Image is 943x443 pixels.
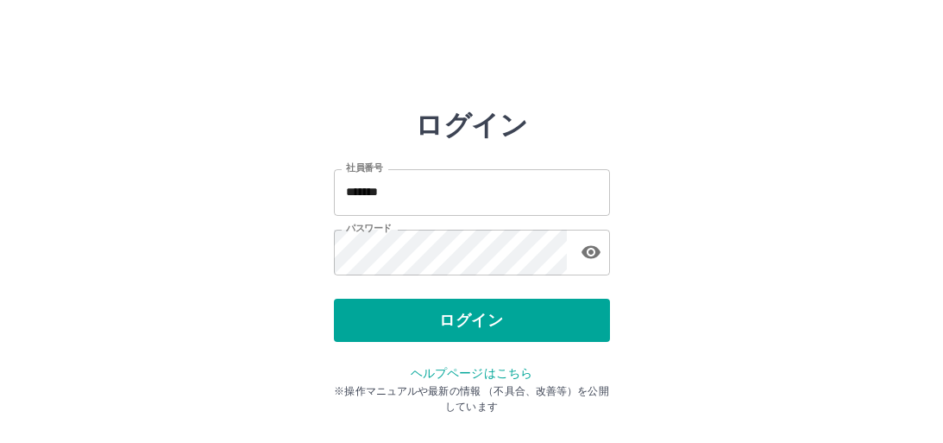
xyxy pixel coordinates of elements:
h2: ログイン [415,109,528,142]
p: ※操作マニュアルや最新の情報 （不具合、改善等）を公開しています [334,383,610,415]
label: 社員番号 [346,161,382,174]
a: ヘルプページはこちら [411,366,532,380]
label: パスワード [346,222,392,235]
button: ログイン [334,299,610,342]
